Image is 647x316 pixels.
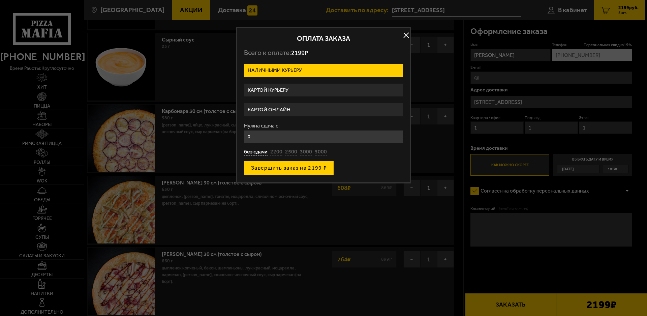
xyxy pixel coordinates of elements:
[244,49,403,57] p: Всего к оплате:
[244,84,403,97] label: Картой курьеру
[300,148,312,156] button: 3000
[285,148,297,156] button: 2500
[244,123,403,128] label: Нужна сдача с:
[244,64,403,77] label: Наличными курьеру
[244,35,403,42] h2: Оплата заказа
[291,49,308,57] span: 2199 ₽
[244,161,334,175] button: Завершить заказ на 2199 ₽
[244,103,403,116] label: Картой онлайн
[270,148,282,156] button: 2200
[315,148,327,156] button: 5000
[244,148,268,156] button: без сдачи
